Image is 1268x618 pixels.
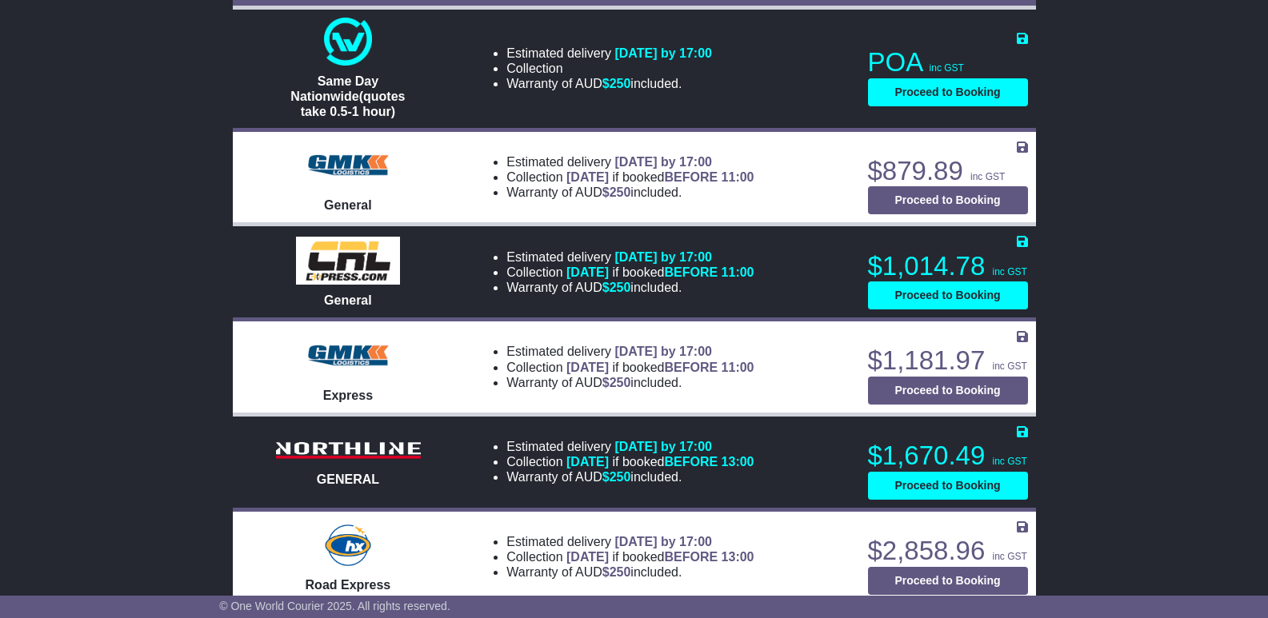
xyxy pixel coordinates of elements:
img: GMK Logistics: Express [300,332,396,380]
span: $ [602,470,631,484]
span: [DATE] by 17:00 [614,250,712,264]
span: 250 [610,281,631,294]
p: POA [868,46,1028,78]
span: [DATE] by 17:00 [614,46,712,60]
span: © One World Courier 2025. All rights reserved. [219,600,450,612]
button: Proceed to Booking [868,281,1028,309]
li: Estimated delivery [506,249,754,265]
li: Collection [506,549,754,564]
img: CRL: General [296,237,401,285]
span: if booked [566,550,754,564]
li: Collection [506,61,712,76]
span: 11:00 [722,361,754,374]
span: [DATE] [566,361,609,374]
li: Warranty of AUD included. [506,280,754,295]
span: Express [323,389,373,402]
span: inc GST [992,361,1026,372]
span: if booked [566,170,754,184]
span: inc GST [992,266,1026,277]
span: inc GST [992,551,1026,562]
span: $ [602,376,631,389]
button: Proceed to Booking [868,377,1028,405]
img: Northline Distribution: GENERAL [268,437,428,464]
span: inc GST [970,171,1005,182]
span: BEFORE [664,265,718,279]
span: if booked [566,455,754,468]
p: $879.89 [868,155,1028,187]
span: $ [602,185,631,199]
span: [DATE] [566,455,609,468]
span: inc GST [992,456,1026,467]
span: 250 [610,77,631,90]
li: Estimated delivery [506,344,754,359]
span: BEFORE [664,455,718,468]
span: [DATE] [566,170,609,184]
li: Estimated delivery [506,154,754,169]
p: $2,858.96 [868,535,1028,567]
li: Collection [506,169,754,185]
li: Collection [506,265,754,280]
button: Proceed to Booking [868,472,1028,500]
span: BEFORE [664,550,718,564]
span: [DATE] by 17:00 [614,535,712,548]
span: $ [602,565,631,579]
span: GENERAL [317,472,379,486]
img: Hunter Express: Road Express [322,521,374,569]
span: [DATE] by 17:00 [614,345,712,358]
span: BEFORE [664,170,718,184]
li: Estimated delivery [506,439,754,454]
span: 250 [610,565,631,579]
span: 11:00 [722,265,754,279]
li: Warranty of AUD included. [506,564,754,580]
li: Estimated delivery [506,534,754,549]
img: One World Courier: Same Day Nationwide(quotes take 0.5-1 hour) [324,18,372,66]
span: if booked [566,361,754,374]
span: [DATE] by 17:00 [614,440,712,453]
img: GMK Logistics: General [300,142,396,189]
li: Collection [506,360,754,375]
li: Collection [506,454,754,469]
span: [DATE] [566,550,609,564]
li: Estimated delivery [506,46,712,61]
li: Warranty of AUD included. [506,375,754,390]
li: Warranty of AUD included. [506,469,754,484]
span: 250 [610,376,631,389]
span: $ [602,77,631,90]
span: General [324,198,372,212]
span: [DATE] [566,265,609,279]
button: Proceed to Booking [868,567,1028,595]
p: $1,670.49 [868,440,1028,472]
span: 13:00 [722,550,754,564]
li: Warranty of AUD included. [506,185,754,200]
span: 250 [610,470,631,484]
span: [DATE] by 17:00 [614,155,712,169]
p: $1,014.78 [868,250,1028,282]
span: 250 [610,185,631,199]
span: Same Day Nationwide(quotes take 0.5-1 hour) [290,74,405,118]
span: if booked [566,265,754,279]
span: $ [602,281,631,294]
span: inc GST [930,62,964,74]
button: Proceed to Booking [868,186,1028,214]
span: 11:00 [722,170,754,184]
span: General [324,293,372,307]
span: Road Express [306,578,391,592]
li: Warranty of AUD included. [506,76,712,91]
span: BEFORE [664,361,718,374]
p: $1,181.97 [868,345,1028,377]
button: Proceed to Booking [868,78,1028,106]
span: 13:00 [722,455,754,468]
